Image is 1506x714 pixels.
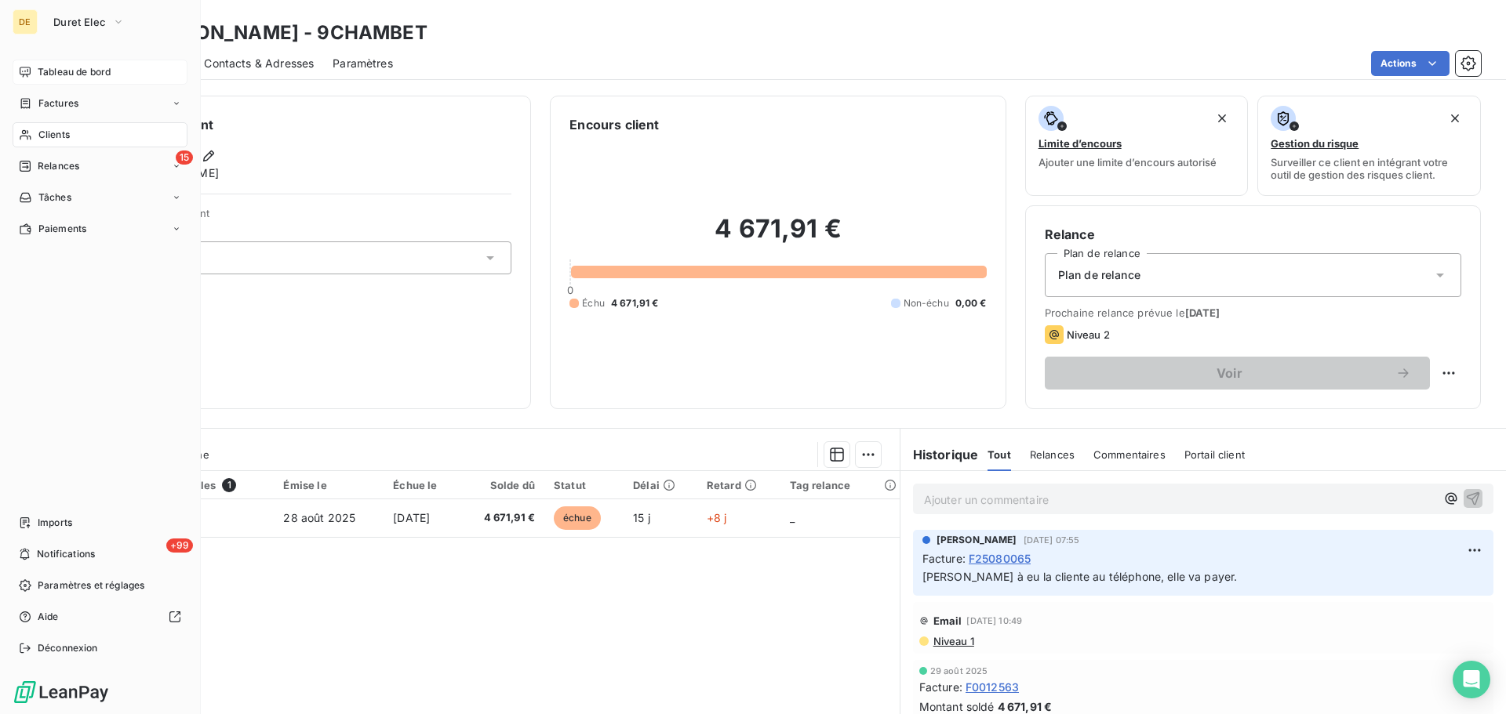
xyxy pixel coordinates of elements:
[1067,328,1110,341] span: Niveau 2
[554,506,601,530] span: échue
[333,56,393,71] span: Paramètres
[38,516,72,530] span: Imports
[1039,156,1217,169] span: Ajouter une limite d’encours autorisé
[393,479,450,491] div: Échue le
[13,9,38,34] div: DE
[707,479,771,491] div: Retard
[567,284,573,296] span: 0
[13,604,187,629] a: Aide
[38,578,144,593] span: Paramètres et réglages
[582,296,605,310] span: Échu
[38,159,79,173] span: Relances
[966,679,1019,695] span: F0012563
[1045,306,1461,319] span: Prochaine relance prévue le
[919,679,962,695] span: Facture :
[937,533,1017,547] span: [PERSON_NAME]
[1058,267,1140,283] span: Plan de relance
[1257,96,1481,196] button: Gestion du risqueSurveiller ce client en intégrant votre outil de gestion des risques client.
[138,19,427,47] h3: [PERSON_NAME] - 9CHAMBET
[790,479,890,491] div: Tag relance
[790,511,795,524] span: _
[988,448,1011,461] span: Tout
[633,511,650,524] span: 15 j
[95,115,511,134] h6: Informations client
[469,510,535,526] span: 4 671,91 €
[38,190,71,205] span: Tâches
[922,550,966,567] span: Facture :
[1024,535,1080,545] span: [DATE] 07:55
[1271,156,1468,181] span: Surveiller ce client en intégrant votre outil de gestion des risques client.
[969,550,1031,567] span: F25080065
[1045,225,1461,244] h6: Relance
[38,65,111,79] span: Tableau de bord
[393,511,430,524] span: [DATE]
[569,115,659,134] h6: Encours client
[37,547,95,561] span: Notifications
[1093,448,1166,461] span: Commentaires
[38,610,59,624] span: Aide
[930,666,988,676] span: 29 août 2025
[633,479,688,491] div: Délai
[38,96,78,111] span: Factures
[1371,51,1450,76] button: Actions
[1185,306,1220,319] span: [DATE]
[283,511,355,524] span: 28 août 2025
[53,16,106,28] span: Duret Elec
[204,56,314,71] span: Contacts & Adresses
[955,296,987,310] span: 0,00 €
[1039,137,1122,150] span: Limite d’encours
[469,479,535,491] div: Solde dû
[283,479,374,491] div: Émise le
[38,128,70,142] span: Clients
[1025,96,1249,196] button: Limite d’encoursAjouter une limite d’encours autorisé
[222,478,236,492] span: 1
[126,207,511,229] span: Propriétés Client
[1064,367,1395,379] span: Voir
[38,222,86,236] span: Paiements
[1045,357,1430,390] button: Voir
[176,150,193,165] span: 15
[1271,137,1359,150] span: Gestion du risque
[554,479,614,491] div: Statut
[38,641,98,655] span: Déconnexion
[611,296,659,310] span: 4 671,91 €
[1030,448,1075,461] span: Relances
[932,635,974,647] span: Niveau 1
[1453,661,1490,698] div: Open Intercom Messenger
[900,445,979,464] h6: Historique
[569,213,986,260] h2: 4 671,91 €
[13,680,110,705] img: Logo LeanPay
[933,614,962,627] span: Email
[922,570,1238,583] span: [PERSON_NAME] à eu la cliente au téléphone, elle va payer.
[966,616,1022,625] span: [DATE] 10:49
[707,511,727,524] span: +8 j
[166,538,193,553] span: +99
[1184,448,1245,461] span: Portail client
[904,296,949,310] span: Non-échu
